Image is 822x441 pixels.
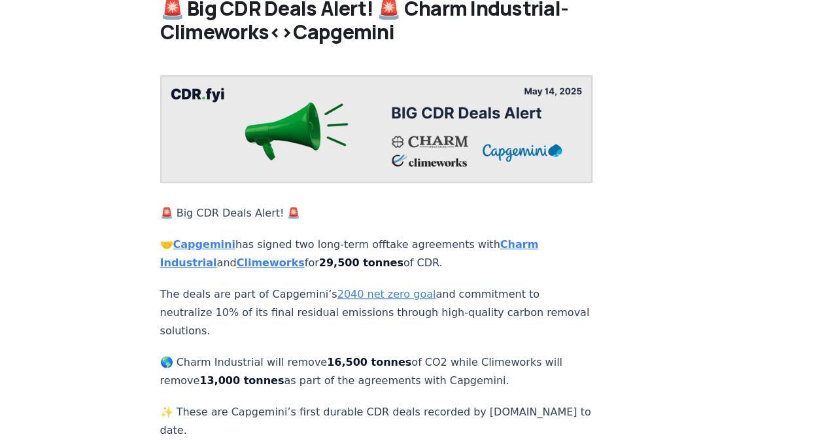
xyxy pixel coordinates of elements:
p: The deals are part of Capgemini’s and commitment to neutralize 10% of its final residual emission... [160,285,593,340]
a: 2040 net zero goal [337,288,436,300]
strong: 29,500 tonnes [319,256,403,269]
strong: 16,500 tonnes [327,356,411,368]
img: blog post image [160,75,593,183]
strong: 13,000 tonnes [199,374,284,387]
p: 🚨 Big CDR Deals Alert! 🚨 [160,204,593,222]
p: ✨ These are Capgemini’s first durable CDR deals recorded by [DOMAIN_NAME] to date. [160,403,593,440]
p: 🤝 has signed two long-term offtake agreements with and for of CDR. [160,236,593,272]
a: Capgemini [173,238,235,251]
a: Climeworks [237,256,305,269]
p: 🌎 Charm Industrial will remove of CO2 while Climeworks will remove as part of the agreements with... [160,353,593,390]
